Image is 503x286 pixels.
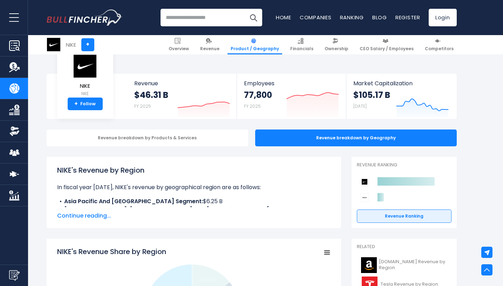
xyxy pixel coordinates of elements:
a: Product / Geography [227,35,282,54]
a: [DOMAIN_NAME] Revenue by Region [357,255,451,275]
p: In fiscal year [DATE], NIKE's revenue by geographical region are as follows: [57,183,331,192]
img: Ownership [9,126,20,137]
strong: $46.31 B [134,89,168,100]
small: FY 2025 [244,103,261,109]
img: NKE logo [73,54,97,78]
span: [DOMAIN_NAME] Revenue by Region [379,259,447,271]
img: AMZN logo [361,257,377,273]
text: 13.99 % [200,276,217,283]
a: CEO Salary / Employees [356,35,417,54]
a: + [81,38,94,51]
span: Continue reading... [57,212,331,220]
img: NKE logo [47,38,60,51]
a: Market Capitalization $105.17 B [DATE] [346,74,456,119]
img: Bullfincher logo [47,9,122,26]
div: Revenue breakdown by Products & Services [47,129,248,146]
h1: NIKE's Revenue by Region [57,165,331,175]
span: Revenue [134,80,230,87]
a: +Follow [68,98,103,110]
li: $12.26 B [57,206,331,214]
a: Competitors [422,35,457,54]
a: Overview [165,35,192,54]
strong: 77,800 [244,89,272,100]
span: Product / Geography [231,46,279,52]
li: $6.25 B [57,197,331,206]
small: [DATE] [353,103,367,109]
a: Revenue [197,35,223,54]
a: Blog [372,14,387,21]
a: NIKE NKE [73,54,98,98]
span: Employees [244,80,339,87]
strong: $105.17 B [353,89,390,100]
tspan: NIKE's Revenue Share by Region [57,247,166,257]
a: Companies [300,14,332,21]
span: Financials [290,46,313,52]
p: Related [357,244,451,250]
span: NIKE [73,83,97,89]
small: NKE [73,91,97,97]
b: Asia Pacific And [GEOGRAPHIC_DATA] Segment: [64,197,203,205]
small: FY 2025 [134,103,151,109]
span: Market Capitalization [353,80,449,87]
div: NIKE [66,41,76,49]
a: Login [429,9,457,26]
a: Home [276,14,291,21]
a: Financials [287,35,317,54]
b: [GEOGRAPHIC_DATA], [GEOGRAPHIC_DATA] And [GEOGRAPHIC_DATA] Segment: [64,206,298,214]
a: Go to homepage [47,9,122,26]
span: Competitors [425,46,454,52]
div: Revenue breakdown by Geography [255,129,457,146]
a: Revenue Ranking [357,209,451,223]
p: Revenue Ranking [357,162,451,168]
span: Ownership [325,46,348,52]
a: Register [395,14,420,21]
a: Ownership [321,35,352,54]
img: NIKE competitors logo [360,178,369,186]
a: Employees 77,800 FY 2025 [237,74,346,119]
span: Revenue [200,46,219,52]
span: Overview [169,46,189,52]
a: Revenue $46.31 B FY 2025 [127,74,237,119]
strong: + [74,101,78,107]
img: Deckers Outdoor Corporation competitors logo [360,193,369,202]
a: Ranking [340,14,364,21]
button: Search [245,9,262,26]
span: CEO Salary / Employees [360,46,414,52]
